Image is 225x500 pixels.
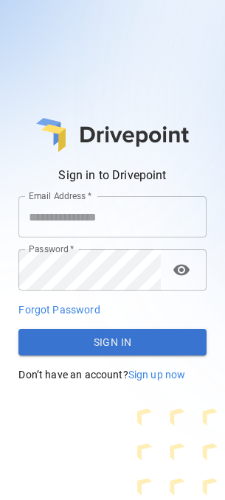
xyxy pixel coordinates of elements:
img: main logo [36,118,189,152]
span: visibility [173,261,190,279]
p: Sign in to Drivepoint [18,167,206,184]
span: Sign up now [128,369,186,381]
button: Sign In [18,329,206,355]
label: Password [29,243,74,255]
p: Don’t have an account? [18,367,206,382]
label: Email Address [29,190,91,202]
span: Forgot Password [18,304,100,316]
